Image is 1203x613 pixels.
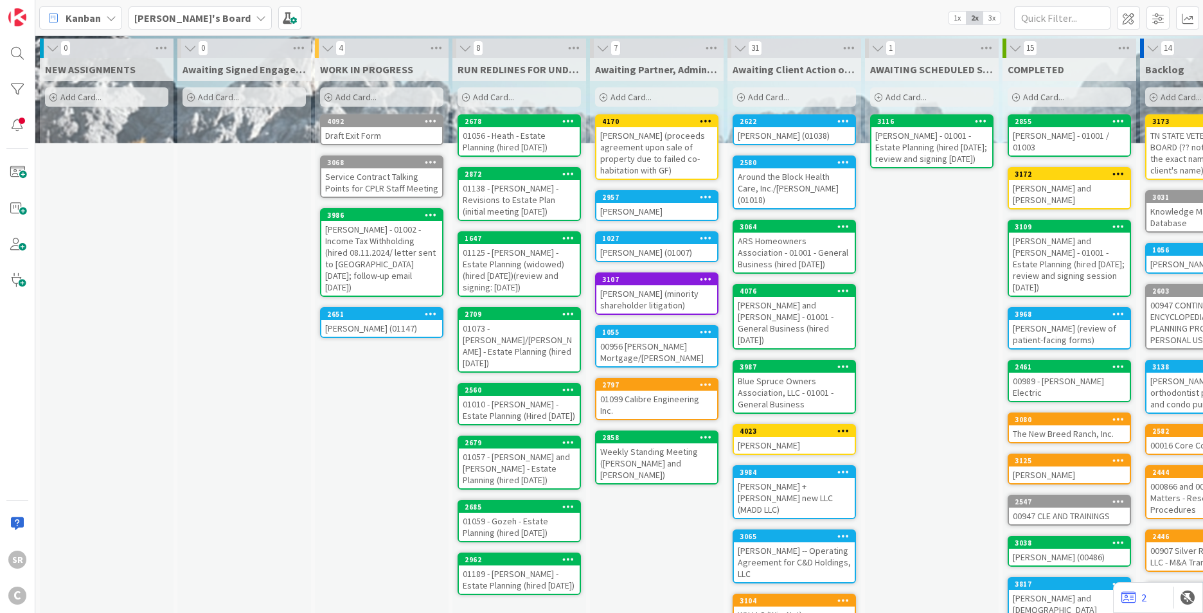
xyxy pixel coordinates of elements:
div: [PERSON_NAME] - 01001 / 01003 [1009,127,1130,155]
a: 4170[PERSON_NAME] (proceeds agreement upon sale of property due to failed co-habitation with GF) [595,114,718,180]
div: [PERSON_NAME] + [PERSON_NAME] new LLC (MADD LLC) [734,478,855,518]
div: [PERSON_NAME] (01147) [321,320,442,337]
a: 3038[PERSON_NAME] (00486) [1008,536,1131,567]
div: 00956 [PERSON_NAME] Mortgage/[PERSON_NAME] [596,338,717,366]
div: SR [8,551,26,569]
div: 1027[PERSON_NAME] (01007) [596,233,717,261]
div: 3968 [1015,310,1130,319]
a: 164701125 - [PERSON_NAME] - Estate Planning (widowed) (hired [DATE])(review and signing: [DATE]) [458,231,581,297]
a: 3068Service Contract Talking Points for CPLR Staff Meeting [320,155,443,198]
div: [PERSON_NAME] and [PERSON_NAME] - 01001 - Estate Planning (hired [DATE]; review and signing sessi... [1009,233,1130,296]
span: 8 [473,40,483,56]
span: Kanban [66,10,101,26]
span: NEW ASSIGNMENTS [45,63,136,76]
div: 3109 [1015,222,1130,231]
div: 4076 [734,285,855,297]
div: [PERSON_NAME] (review of patient-facing forms) [1009,320,1130,348]
div: 2679 [465,438,580,447]
div: [PERSON_NAME] - 01001 - Estate Planning (hired [DATE]; review and signing [DATE]) [871,127,992,167]
div: 3080The New Breed Ranch, Inc. [1009,414,1130,442]
div: 2461 [1015,362,1130,371]
div: 3984 [740,468,855,477]
div: 2580Around the Block Health Care, Inc./[PERSON_NAME] (01018) [734,157,855,208]
div: 4092 [321,116,442,127]
div: 3109 [1009,221,1130,233]
div: 3107 [602,275,717,284]
div: 01099 Calibre Engineering Inc. [596,391,717,419]
div: 00947 CLE AND TRAININGS [1009,508,1130,524]
div: 2651 [327,310,442,319]
a: 267801056 - Heath - Estate Planning (hired [DATE]) [458,114,581,157]
div: 01138 - [PERSON_NAME] - Revisions to Estate Plan (initial meeting [DATE]) [459,180,580,220]
div: 3068 [327,158,442,167]
div: 2797 [602,380,717,389]
div: [PERSON_NAME] (proceeds agreement upon sale of property due to failed co-habitation with GF) [596,127,717,179]
div: 3107[PERSON_NAME] (minority shareholder litigation) [596,274,717,314]
div: 1647 [459,233,580,244]
span: 1x [949,12,966,24]
div: 4170 [602,117,717,126]
div: Draft Exit Form [321,127,442,144]
b: [PERSON_NAME]'s Board [134,12,251,24]
div: 2685 [459,501,580,513]
div: 2461 [1009,361,1130,373]
a: 3065[PERSON_NAME] -- Operating Agreement for C&D Holdings, LLC [733,529,856,583]
div: 4076 [740,287,855,296]
a: 4076[PERSON_NAME] and [PERSON_NAME] - 01001 - General Business (hired [DATE]) [733,284,856,350]
a: 3080The New Breed Ranch, Inc. [1008,413,1131,443]
span: 2x [966,12,983,24]
div: 3064 [740,222,855,231]
div: [PERSON_NAME] (00486) [1009,549,1130,565]
div: 2622 [740,117,855,126]
div: 3986 [327,211,442,220]
div: 3104 [734,595,855,607]
div: 2957 [602,193,717,202]
span: 7 [610,40,621,56]
span: 4 [335,40,346,56]
div: 3986 [321,209,442,221]
div: 4092Draft Exit Form [321,116,442,144]
span: 14 [1161,40,1175,56]
div: 3172[PERSON_NAME] and [PERSON_NAME] [1009,168,1130,208]
span: 0 [60,40,71,56]
div: 1055 [596,326,717,338]
div: Weekly Standing Meeting ([PERSON_NAME] and [PERSON_NAME]) [596,443,717,483]
span: WORK IN PROGRESS [320,63,413,76]
div: 4170 [596,116,717,127]
a: 296201189 - [PERSON_NAME] - Estate Planning (hired [DATE]) [458,553,581,595]
div: 2547 [1009,496,1130,508]
div: 1027 [602,234,717,243]
div: 2547 [1015,497,1130,506]
a: 246100989 - [PERSON_NAME] Electric [1008,360,1131,402]
div: [PERSON_NAME] [596,203,717,220]
a: 279701099 Calibre Engineering Inc. [595,378,718,420]
div: 2957 [596,191,717,203]
span: 3x [983,12,1001,24]
div: 2858 [596,432,717,443]
div: 164701125 - [PERSON_NAME] - Estate Planning (widowed) (hired [DATE])(review and signing: [DATE]) [459,233,580,296]
div: 3968 [1009,308,1130,320]
span: Awaiting Signed Engagement Letter [183,63,306,76]
div: Around the Block Health Care, Inc./[PERSON_NAME] (01018) [734,168,855,208]
div: 01057 - [PERSON_NAME] and [PERSON_NAME] - Estate Planning (hired [DATE]) [459,449,580,488]
span: Awaiting Client Action or Feedback or Action from a Third Party [733,63,856,76]
div: 1027 [596,233,717,244]
div: 2957[PERSON_NAME] [596,191,717,220]
div: C [8,587,26,605]
div: Blue Spruce Owners Association, LLC - 01001 - General Business [734,373,855,413]
div: [PERSON_NAME] (minority shareholder litigation) [596,285,717,314]
div: [PERSON_NAME] (01038) [734,127,855,144]
a: 3987Blue Spruce Owners Association, LLC - 01001 - General Business [733,360,856,414]
div: 2560 [459,384,580,396]
div: 270901073 - [PERSON_NAME]/[PERSON_NAME] - Estate Planning (hired [DATE]) [459,308,580,371]
div: 3986[PERSON_NAME] - 01002 - Income Tax Withholding (hired 08.11.2024/ letter sent to [GEOGRAPHIC_... [321,209,442,296]
span: Add Card... [1161,91,1202,103]
div: 3968[PERSON_NAME] (review of patient-facing forms) [1009,308,1130,348]
a: 2622[PERSON_NAME] (01038) [733,114,856,145]
div: 2797 [596,379,717,391]
div: 3038 [1015,538,1130,547]
div: [PERSON_NAME] [734,437,855,454]
div: 2855 [1009,116,1130,127]
div: 2678 [465,117,580,126]
div: 3984 [734,466,855,478]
